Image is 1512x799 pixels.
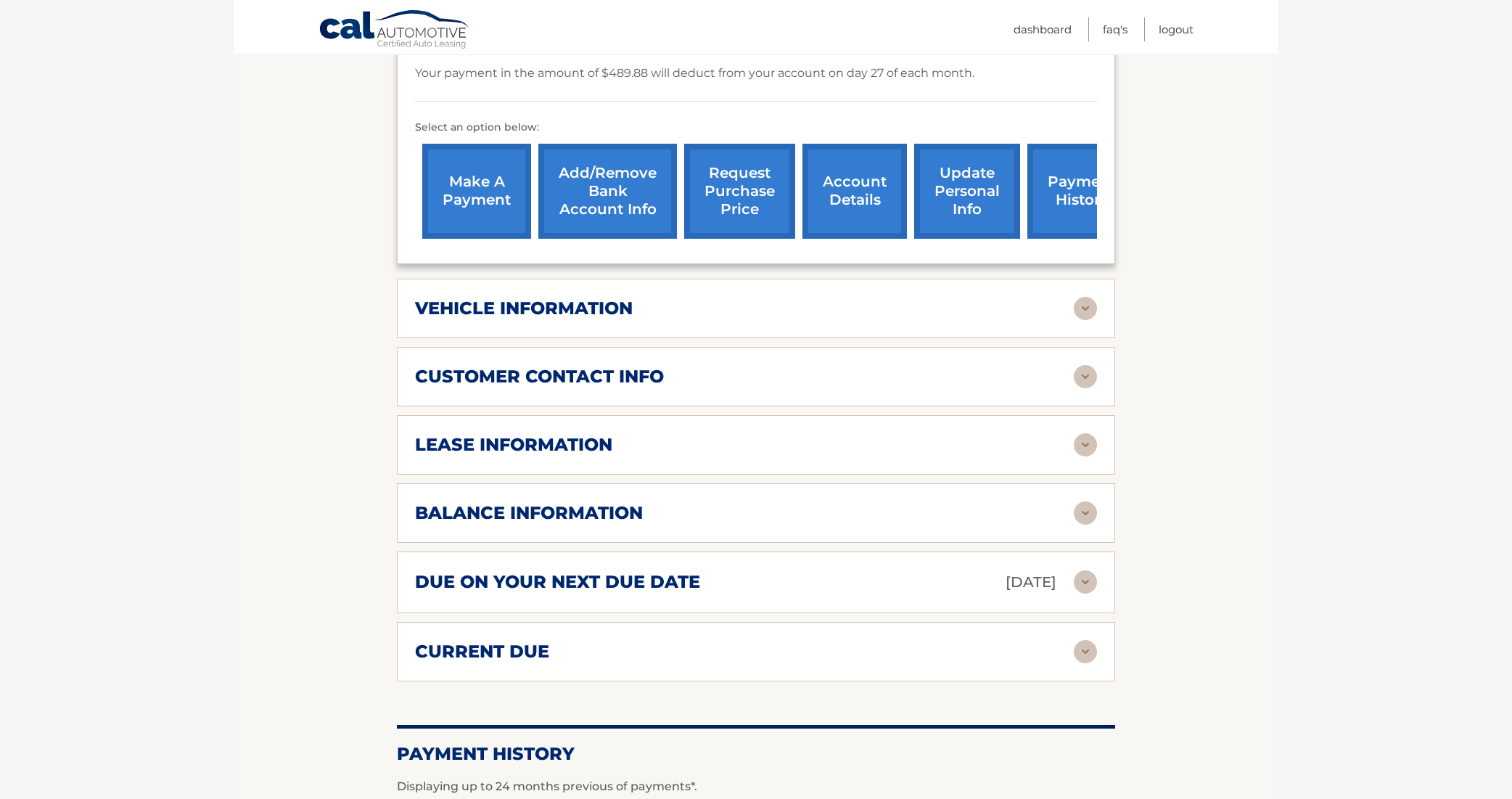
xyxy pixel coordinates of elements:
p: Displaying up to 24 months previous of payments*. [397,778,1115,795]
h2: balance information [415,502,643,524]
h2: lease information [415,434,612,456]
img: accordion-rest.svg [1074,570,1097,594]
img: accordion-rest.svg [1074,501,1097,525]
img: accordion-rest.svg [1074,433,1097,456]
a: Dashboard [1014,17,1072,41]
a: update personal info [914,144,1020,239]
a: Add/Remove bank account info [538,144,677,239]
p: [DATE] [1006,570,1056,595]
a: request purchase price [684,144,795,239]
a: Logout [1159,17,1193,41]
h2: Payment History [397,743,1115,765]
a: make a payment [422,144,531,239]
img: accordion-rest.svg [1074,640,1097,663]
p: Select an option below: [415,119,1097,136]
p: Your payment in the amount of $489.88 will deduct from your account on day 27 of each month. [415,63,974,83]
a: account details [802,144,907,239]
img: accordion-rest.svg [1074,297,1097,320]
h2: current due [415,641,549,663]
img: accordion-rest.svg [1074,365,1097,388]
h2: customer contact info [415,366,664,388]
a: FAQ's [1103,17,1127,41]
h2: vehicle information [415,298,633,319]
a: Cal Automotive [319,9,471,52]
a: payment history [1027,144,1136,239]
h2: due on your next due date [415,571,700,593]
